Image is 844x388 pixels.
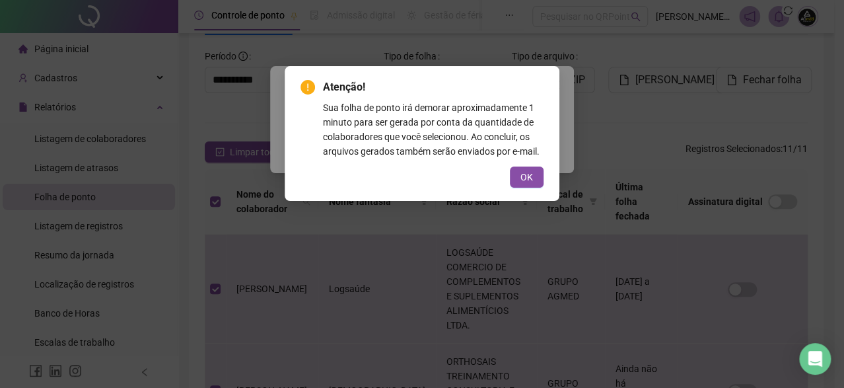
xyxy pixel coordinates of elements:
[520,170,533,184] span: OK
[799,343,831,375] div: Open Intercom Messenger
[323,100,544,159] div: Sua folha de ponto irá demorar aproximadamente 1 minuto para ser gerada por conta da quantidade d...
[510,167,544,188] button: OK
[300,80,315,95] span: exclamation-circle
[323,79,544,95] span: Atenção!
